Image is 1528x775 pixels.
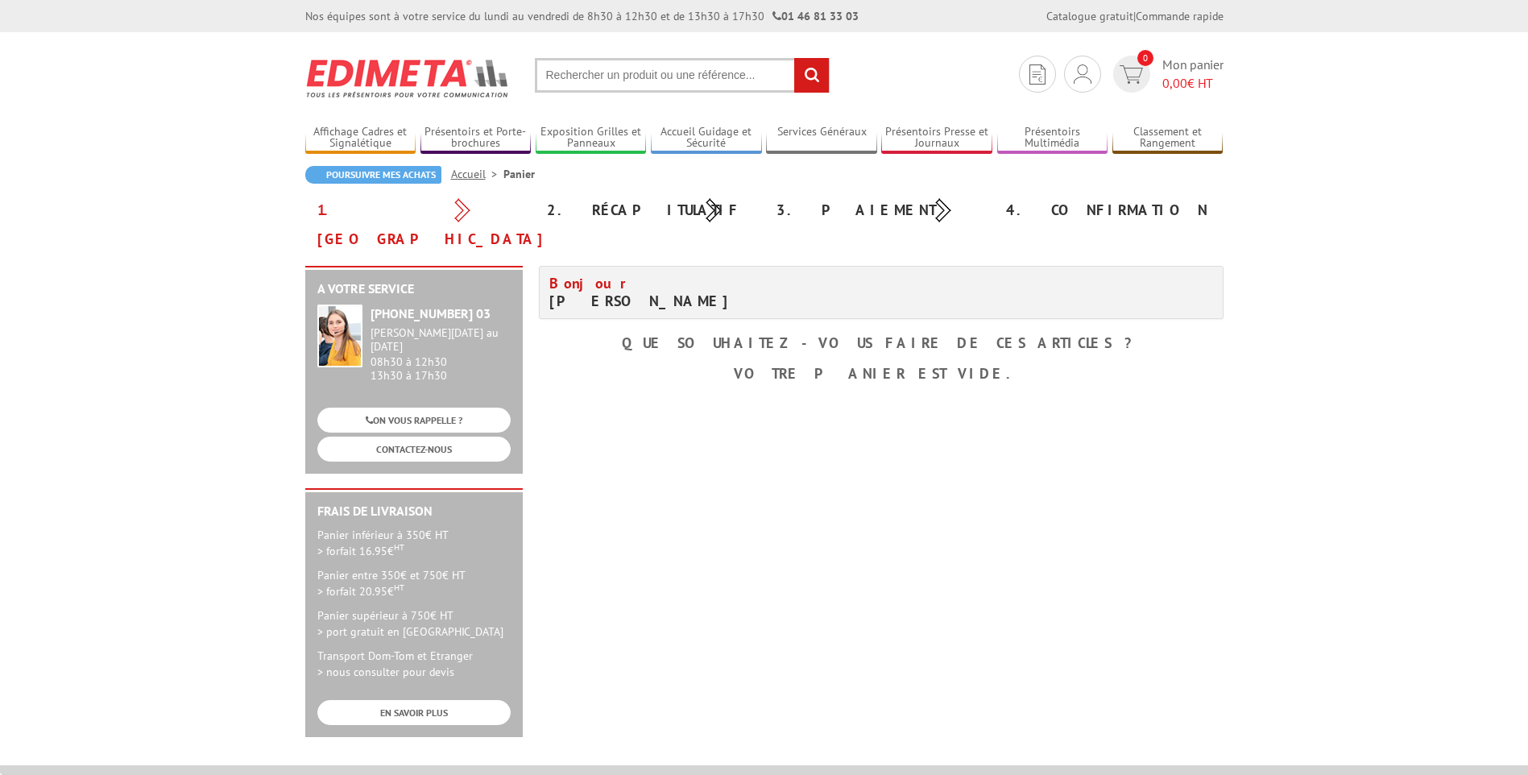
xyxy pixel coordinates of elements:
[651,125,762,151] a: Accueil Guidage et Sécurité
[305,125,416,151] a: Affichage Cadres et Signalétique
[371,326,511,354] div: [PERSON_NAME][DATE] au [DATE]
[549,274,635,292] span: Bonjour
[764,196,994,225] div: 3. Paiement
[371,305,491,321] strong: [PHONE_NUMBER] 03
[317,665,454,679] span: > nous consulter pour devis
[420,125,532,151] a: Présentoirs et Porte-brochures
[317,624,503,639] span: > port gratuit en [GEOGRAPHIC_DATA]
[305,166,441,184] a: Poursuivre mes achats
[317,437,511,462] a: CONTACTEZ-NOUS
[535,58,830,93] input: Rechercher un produit ou une référence...
[766,125,877,151] a: Services Généraux
[394,541,404,553] sup: HT
[317,700,511,725] a: EN SAVOIR PLUS
[503,166,535,182] li: Panier
[622,334,1140,352] b: Que souhaitez-vous faire de ces articles ?
[1046,8,1224,24] div: |
[317,282,511,296] h2: A votre service
[317,527,511,559] p: Panier inférieur à 350€ HT
[317,648,511,680] p: Transport Dom-Tom et Etranger
[451,167,503,181] a: Accueil
[1112,125,1224,151] a: Classement et Rangement
[1162,74,1224,93] span: € HT
[794,58,829,93] input: rechercher
[1162,56,1224,93] span: Mon panier
[317,305,362,367] img: widget-service.jpg
[317,607,511,640] p: Panier supérieur à 750€ HT
[305,196,535,254] div: 1. [GEOGRAPHIC_DATA]
[994,196,1224,225] div: 4. Confirmation
[535,196,764,225] div: 2. Récapitulatif
[1074,64,1091,84] img: devis rapide
[549,275,869,310] h4: [PERSON_NAME]
[997,125,1108,151] a: Présentoirs Multimédia
[317,584,404,599] span: > forfait 20.95€
[734,364,1029,383] b: Votre panier est vide.
[371,326,511,382] div: 08h30 à 12h30 13h30 à 17h30
[317,567,511,599] p: Panier entre 350€ et 750€ HT
[1136,9,1224,23] a: Commande rapide
[1109,56,1224,93] a: devis rapide 0 Mon panier 0,00€ HT
[1137,50,1153,66] span: 0
[1162,75,1187,91] span: 0,00
[317,504,511,519] h2: Frais de Livraison
[394,582,404,593] sup: HT
[881,125,992,151] a: Présentoirs Presse et Journaux
[536,125,647,151] a: Exposition Grilles et Panneaux
[1029,64,1046,85] img: devis rapide
[1046,9,1133,23] a: Catalogue gratuit
[305,8,859,24] div: Nos équipes sont à votre service du lundi au vendredi de 8h30 à 12h30 et de 13h30 à 17h30
[317,408,511,433] a: ON VOUS RAPPELLE ?
[772,9,859,23] strong: 01 46 81 33 03
[305,48,511,108] img: Edimeta
[1120,65,1143,84] img: devis rapide
[317,544,404,558] span: > forfait 16.95€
